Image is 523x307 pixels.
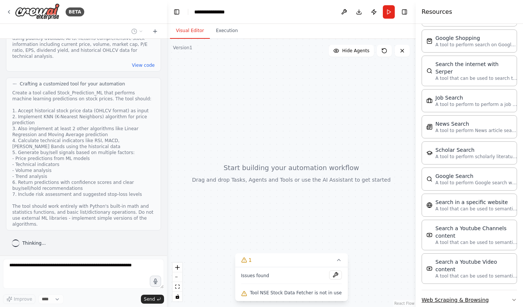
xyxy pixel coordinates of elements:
[15,3,60,20] img: Logo
[426,150,432,156] img: SerplyScholarSearchTool
[170,23,210,39] button: Visual Editor
[435,146,517,154] div: Scholar Search
[241,273,269,279] span: Issues found
[394,301,415,306] a: React Flow attribution
[144,296,155,302] span: Send
[435,60,517,75] div: Search the internet with Serper
[128,27,146,36] button: Switch to previous chat
[435,42,517,48] p: A tool to perform search on Google shopping with a search_query.
[3,259,164,289] textarea: To enrich screen reader interactions, please activate Accessibility in Grammarly extension settings
[435,198,517,206] div: Search in a specific website
[435,239,517,245] p: A tool that can be used to semantic search a query from a Youtube Channels content.
[422,7,452,16] h4: Resources
[426,232,432,238] img: YoutubeChannelSearchTool
[173,272,182,282] button: zoom out
[173,263,182,301] div: React Flow controls
[426,68,432,74] img: SerperDevTool
[173,292,182,301] button: toggle interactivity
[435,172,517,180] div: Google Search
[435,154,517,160] p: A tool to perform scholarly literature search with a search_query.
[173,282,182,292] button: fit view
[426,266,432,272] img: YoutubeVideoSearchTool
[12,90,155,227] div: Create a tool called Stock_Prediction_ML that performs machine learning predictions on stock pric...
[171,7,182,17] button: Hide left sidebar
[435,120,517,128] div: News Search
[435,94,517,101] div: Job Search
[426,176,432,182] img: SerplyWebSearchTool
[435,206,517,212] p: A tool that can be used to semantic search a query from a specific URL content.
[426,124,432,130] img: SerplyNewsSearchTool
[250,290,341,296] span: Tool NSE Stock Data Fetcher is not in use
[435,101,517,107] p: A tool to perform to perform a job search in the [GEOGRAPHIC_DATA] with a search_query.
[132,62,155,68] button: View code
[435,258,517,273] div: Search a Youtube Video content
[141,295,164,304] button: Send
[14,296,32,302] span: Improve
[150,276,161,287] button: Click to speak your automation idea
[3,294,35,304] button: Improve
[210,23,244,39] button: Execution
[435,180,517,186] p: A tool to perform Google search with a search_query.
[329,45,374,57] button: Hide Agents
[248,256,252,264] span: 1
[149,27,161,36] button: Start a new chat
[435,128,517,134] p: A tool to perform News article search with a search_query.
[399,7,410,17] button: Hide right sidebar
[66,7,84,16] div: BETA
[173,263,182,272] button: zoom in
[426,98,432,104] img: SerplyJobSearchTool
[20,81,125,87] span: Crafting a customized tool for your automation
[22,240,46,246] span: Thinking...
[435,75,517,81] p: A tool that can be used to search the internet with a search_query. Supports different search typ...
[173,45,192,51] div: Version 1
[435,34,517,42] div: Google Shopping
[426,202,432,208] img: WebsiteSearchTool
[12,29,155,59] div: Fetches real-time and historical stock data from NSE India using publicly available APIs. Returns...
[194,8,233,16] nav: breadcrumb
[435,273,517,279] p: A tool that can be used to semantic search a query from a Youtube Video content.
[426,38,432,44] img: SerpApiGoogleShoppingTool
[342,48,369,54] span: Hide Agents
[435,225,517,239] div: Search a Youtube Channels content
[235,253,347,267] button: 1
